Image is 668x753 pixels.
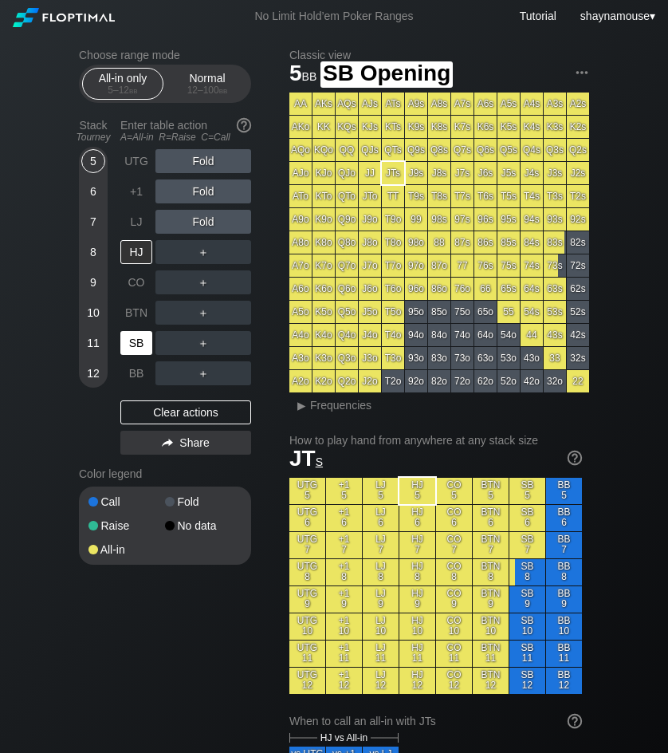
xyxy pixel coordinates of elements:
div: J6o [359,278,381,300]
img: help.32db89a4.svg [235,116,253,134]
div: A7o [289,254,312,277]
div: CO 7 [436,532,472,558]
div: 72s [567,254,589,277]
div: 88 [428,231,450,254]
div: J4s [521,162,543,184]
div: 73o [451,347,473,369]
div: 22 [567,370,589,392]
div: Q2o [336,370,358,392]
div: HJ 6 [399,505,435,531]
div: T3s [544,185,566,207]
div: 82o [428,370,450,392]
div: Fold [155,210,251,234]
div: AKo [289,116,312,138]
div: 64o [474,324,497,346]
div: UTG 5 [289,478,325,504]
div: Q9o [336,208,358,231]
div: 54o [497,324,520,346]
div: T9o [382,208,404,231]
div: 5 [81,149,105,173]
div: J4o [359,324,381,346]
div: +1 9 [326,586,362,613]
div: 93o [405,347,427,369]
span: HJ vs All-in [320,732,367,743]
div: Clear actions [120,400,251,424]
div: A4o [289,324,312,346]
div: KTs [382,116,404,138]
div: Q5s [497,139,520,161]
div: 97o [405,254,427,277]
div: 43s [544,324,566,346]
div: 86o [428,278,450,300]
div: J5o [359,301,381,323]
div: K9o [312,208,335,231]
div: HJ 9 [399,586,435,613]
div: 33 [544,347,566,369]
div: K7o [312,254,335,277]
div: K5o [312,301,335,323]
div: LJ 8 [363,559,399,585]
div: Q9s [405,139,427,161]
div: T2s [567,185,589,207]
div: T6o [382,278,404,300]
div: T7o [382,254,404,277]
div: KJs [359,116,381,138]
div: 32s [567,347,589,369]
div: 74o [451,324,473,346]
span: bb [302,66,317,84]
div: K4o [312,324,335,346]
div: LJ 11 [363,641,399,667]
div: ＋ [155,331,251,355]
div: 75s [497,254,520,277]
div: A3o [289,347,312,369]
div: HJ 8 [399,559,435,585]
div: T8o [382,231,404,254]
div: +1 [120,179,152,203]
div: K2o [312,370,335,392]
div: UTG 6 [289,505,325,531]
div: T6s [474,185,497,207]
div: CO 8 [436,559,472,585]
div: BB 9 [546,586,582,613]
img: ellipsis.fd386fe8.svg [573,64,591,81]
div: LJ 10 [363,613,399,640]
div: BB 5 [546,478,582,504]
div: All-in [88,544,165,555]
span: bb [129,85,138,96]
div: LJ 12 [363,668,399,694]
div: J8o [359,231,381,254]
div: K7s [451,116,473,138]
div: 83s [544,231,566,254]
div: Normal [171,69,244,99]
div: BB 7 [546,532,582,558]
div: ＋ [155,301,251,325]
div: A7s [451,93,473,115]
div: BTN [120,301,152,325]
div: A6s [474,93,497,115]
div: HJ 10 [399,613,435,640]
div: SB 10 [509,613,545,640]
div: ＋ [155,270,251,294]
div: When to call an all-in with JTs [289,715,582,727]
div: ▾ [576,7,658,25]
div: +1 11 [326,641,362,667]
div: 85o [428,301,450,323]
div: BTN 7 [473,532,509,558]
div: 82s [567,231,589,254]
div: 11 [81,331,105,355]
div: Q4s [521,139,543,161]
div: QTo [336,185,358,207]
div: BB [120,361,152,385]
span: JT [289,446,323,471]
div: 77 [451,254,473,277]
div: BB 12 [546,668,582,694]
div: KQs [336,116,358,138]
h2: How to play hand from anywhere at any stack size [289,434,582,447]
div: ＋ [155,240,251,264]
div: Q4o [336,324,358,346]
div: 93s [544,208,566,231]
div: UTG 8 [289,559,325,585]
div: +1 10 [326,613,362,640]
div: Q5o [336,301,358,323]
div: 96s [474,208,497,231]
